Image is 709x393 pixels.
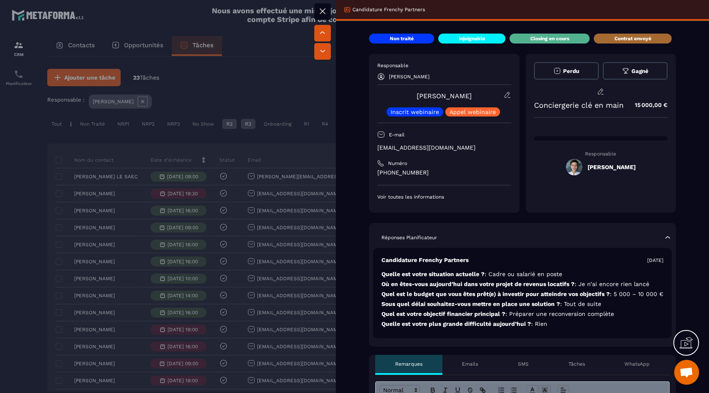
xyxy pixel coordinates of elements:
span: : Je n’ai encore rien lancé [575,281,649,287]
a: [PERSON_NAME] [417,92,472,100]
span: Gagné [631,68,648,74]
p: Voir toutes les informations [377,194,511,200]
p: Tâches [568,361,585,367]
p: Sous quel délai souhaitez-vous mettre en place une solution ? [381,300,663,308]
p: Où en êtes-vous aujourd’hui dans votre projet de revenus locatifs ? [381,280,663,288]
button: Gagné [603,62,668,80]
p: [PHONE_NUMBER] [377,169,511,177]
p: [EMAIL_ADDRESS][DOMAIN_NAME] [377,144,511,152]
p: Closing en cours [530,35,569,42]
button: Perdu [534,62,599,80]
span: Perdu [563,68,579,74]
p: Responsable [534,151,668,157]
p: injoignable [459,35,485,42]
p: Inscrit webinaire [391,109,439,115]
p: Contrat envoyé [614,35,651,42]
div: Ouvrir le chat [674,360,699,385]
p: Quel est votre objectif financier principal ? [381,310,663,318]
p: 15 000,00 € [626,97,668,113]
p: Quelle est votre situation actuelle ? [381,270,663,278]
p: Non traité [390,35,414,42]
span: : Tout de suite [560,301,601,307]
p: WhatsApp [624,361,650,367]
p: [DATE] [647,257,663,264]
p: [PERSON_NAME] [389,74,430,80]
p: Quelle est votre plus grande difficulté aujourd’hui ? [381,320,663,328]
span: : Cadre ou salarié en poste [485,271,562,277]
p: Conciergerie clé en main [534,101,624,109]
p: Remarques [395,361,422,367]
span: : Rien [531,320,547,327]
p: Quel est le budget que vous êtes prêt(e) à investir pour atteindre vos objectifs ? [381,290,663,298]
p: Réponses Planificateur [381,234,437,241]
span: : Préparer une reconversion complète [505,311,614,317]
p: Responsable [377,62,511,69]
p: Numéro [388,160,407,167]
p: SMS [518,361,529,367]
p: Candidature Frenchy Partners [352,6,425,13]
p: Appel webinaire [449,109,496,115]
span: : 5 000 – 10 000 € [610,291,663,297]
p: E-mail [389,131,405,138]
p: Emails [462,361,478,367]
p: Candidature Frenchy Partners [381,256,469,264]
h5: [PERSON_NAME] [588,164,636,170]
